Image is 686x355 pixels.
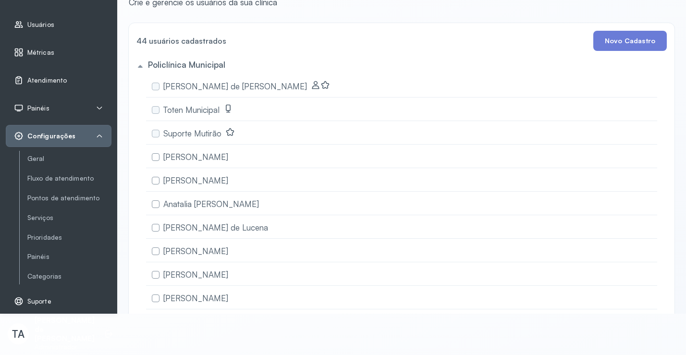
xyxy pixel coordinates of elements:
[163,293,228,303] span: [PERSON_NAME]
[27,297,51,306] span: Suporte
[27,132,75,140] span: Configurações
[14,75,103,85] a: Atendimento
[163,269,228,280] span: [PERSON_NAME]
[27,174,111,183] a: Fluxo de atendimento
[163,152,228,162] span: [PERSON_NAME]
[27,232,111,244] a: Prioridades
[27,272,111,281] a: Categorias
[27,21,54,29] span: Usuários
[27,153,111,165] a: Geral
[27,155,111,163] a: Geral
[35,316,95,343] p: [PERSON_NAME] de [PERSON_NAME]
[27,172,111,184] a: Fluxo de atendimento
[27,270,111,282] a: Categorias
[163,105,220,115] span: Toten Municipal
[27,214,111,222] a: Serviços
[27,251,111,263] a: Painéis
[27,194,111,202] a: Pontos de atendimento
[163,222,268,233] span: [PERSON_NAME] de Lucena
[163,81,307,91] span: [PERSON_NAME] de [PERSON_NAME]
[593,31,667,51] button: Novo Cadastro
[136,34,226,48] h4: 44 usuários cadastrados
[163,199,259,209] span: Anatalia [PERSON_NAME]
[163,128,221,138] span: Suporte Mutirão
[27,76,67,85] span: Atendimento
[27,253,111,261] a: Painéis
[27,192,111,204] a: Pontos de atendimento
[27,212,111,224] a: Serviços
[14,48,103,57] a: Métricas
[163,175,228,185] span: [PERSON_NAME]
[14,20,103,29] a: Usuários
[27,233,111,242] a: Prioridades
[148,60,225,70] h5: Policlínica Municipal
[27,104,49,112] span: Painéis
[27,49,54,57] span: Métricas
[163,246,228,256] span: [PERSON_NAME]
[35,343,95,351] p: Administrador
